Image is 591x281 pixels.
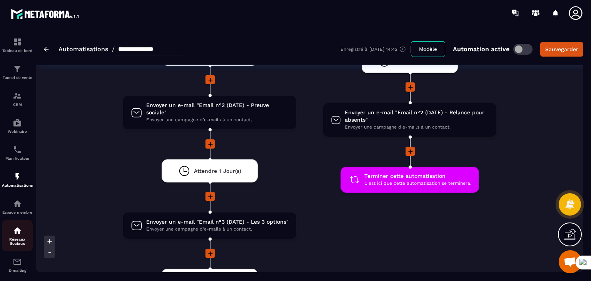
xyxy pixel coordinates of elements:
div: Sauvegarder [545,45,578,53]
span: Envoyer un e-mail "Email n°2 (DATE) - Relance pour absents" [345,109,489,124]
img: logo [11,7,80,21]
p: [DATE] 14:42 [369,47,397,52]
img: social-network [13,226,22,235]
span: Attendre 1 Jour(s) [194,167,241,175]
img: automations [13,199,22,208]
img: formation [13,64,22,74]
span: Envoyer un e-mail "Email n°2 (DATE) - Preuve sociale" [146,102,289,116]
a: automationsautomationsEspace membre [2,193,33,220]
a: Automatisations [58,45,108,53]
a: formationformationTableau de bord [2,32,33,59]
div: Enregistré à [341,46,411,53]
span: Envoyer une campagne d'e-mails à un contact. [146,226,289,233]
img: formation [13,91,22,100]
a: formationformationTunnel de vente [2,59,33,85]
span: C'est ici que cette automatisation se terminera. [364,180,471,187]
a: schedulerschedulerPlanificateur [2,139,33,166]
img: automations [13,118,22,127]
button: Modèle [411,41,445,57]
span: Terminer cette automatisation [364,172,471,180]
span: Envoyer un e-mail "Email n°3 (DATE) - Les 3 options" [146,218,289,226]
span: Envoyer une campagne d'e-mails à un contact. [345,124,489,131]
a: formationformationCRM [2,85,33,112]
img: scheduler [13,145,22,154]
p: E-mailing [2,268,33,273]
p: Tunnel de vente [2,75,33,80]
a: emailemailE-mailing [2,251,33,278]
p: Espace membre [2,210,33,214]
a: automationsautomationsAutomatisations [2,166,33,193]
p: Réseaux Sociaux [2,237,33,246]
a: Ouvrir le chat [559,250,582,273]
p: Webinaire [2,129,33,134]
img: formation [13,37,22,47]
img: email [13,257,22,266]
p: Planificateur [2,156,33,161]
a: social-networksocial-networkRéseaux Sociaux [2,220,33,251]
p: Automatisations [2,183,33,187]
span: Envoyer une campagne d'e-mails à un contact. [146,116,289,124]
img: arrow [44,47,49,52]
p: CRM [2,102,33,107]
button: Sauvegarder [540,42,583,57]
p: Tableau de bord [2,49,33,53]
a: automationsautomationsWebinaire [2,112,33,139]
p: Automation active [453,45,509,53]
img: automations [13,172,22,181]
span: / [112,45,115,53]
